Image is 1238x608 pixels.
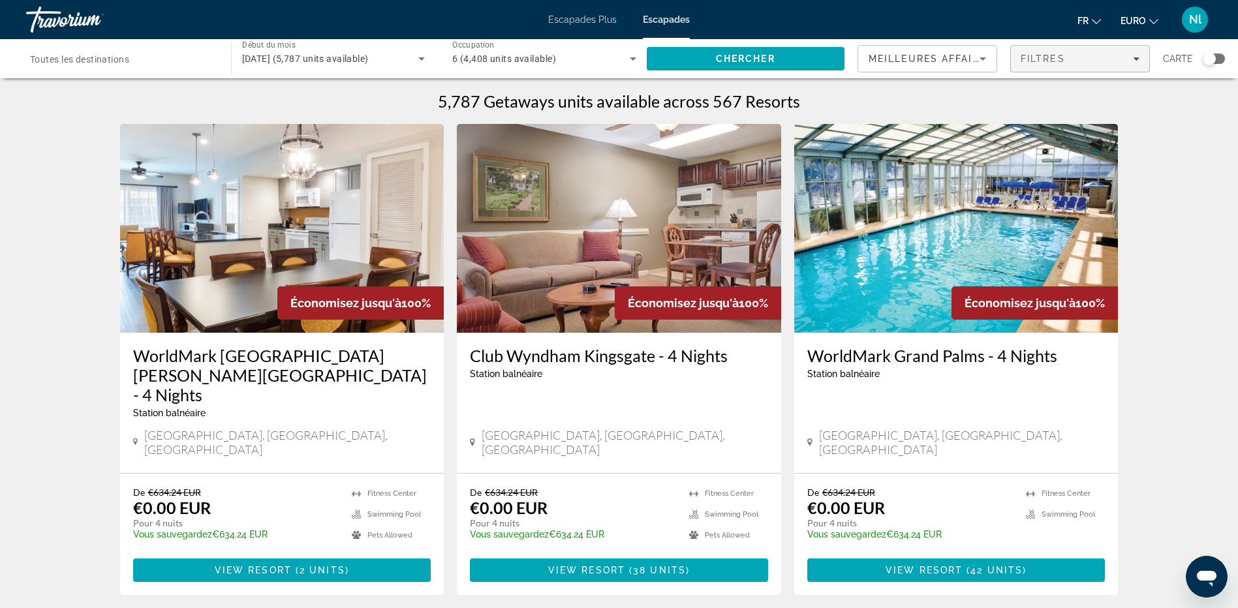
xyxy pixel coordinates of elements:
mat-select: Trier par [869,51,986,67]
span: Nl [1189,13,1201,26]
span: 38 units [633,565,686,575]
p: €634.24 EUR [133,529,339,540]
p: €634.24 EUR [470,529,676,540]
font: €0.00 EUR [807,498,885,517]
span: Carte [1163,50,1193,68]
button: View Resort(38 units) [470,558,768,582]
span: Fitness Center [367,489,416,498]
span: Début du mois [242,40,296,50]
span: Chercher [716,53,775,64]
span: Économisez jusqu'à [290,296,401,310]
p: Pour 4 nuits [470,517,676,529]
span: [GEOGRAPHIC_DATA], [GEOGRAPHIC_DATA], [GEOGRAPHIC_DATA] [144,428,431,457]
span: [GEOGRAPHIC_DATA], [GEOGRAPHIC_DATA], [GEOGRAPHIC_DATA] [819,428,1106,457]
span: Vous sauvegardez [133,529,212,540]
span: Vous sauvegardez [470,529,549,540]
button: View Resort(2 units) [133,558,431,582]
span: ( ) [963,565,1027,575]
button: Rechercher [647,47,845,70]
a: WorldMark [GEOGRAPHIC_DATA][PERSON_NAME][GEOGRAPHIC_DATA] - 4 Nights [133,346,431,404]
span: View Resort [215,565,292,575]
button: Menu utilisateur [1178,6,1212,33]
button: Filtres [1010,45,1150,72]
span: 42 units [970,565,1023,575]
span: Fitness Center [1042,489,1091,498]
span: View Resort [548,565,625,575]
span: [GEOGRAPHIC_DATA], [GEOGRAPHIC_DATA], [GEOGRAPHIC_DATA] [482,428,768,457]
span: Pets Allowed [367,531,412,540]
span: EURO [1121,16,1146,26]
span: Vous sauvegardez [807,529,886,540]
span: Swimming Pool [367,510,421,519]
span: Station balnéaire [133,408,206,418]
a: Club Wyndham Kingsgate - 4 Nights [470,346,768,365]
a: Escapades Plus [548,14,617,25]
span: €634.24 EUR [148,487,201,498]
div: 100% [952,286,1118,320]
span: Swimming Pool [705,510,758,519]
button: Changer la langue [1077,11,1101,30]
span: [DATE] (5,787 units available) [242,53,369,64]
span: Meilleures affaires [869,53,994,64]
span: Fitness Center [705,489,754,498]
img: Club Wyndham Kingsgate - 4 Nights [457,124,781,333]
p: €634.24 EUR [807,529,1014,540]
span: Swimming Pool [1042,510,1095,519]
span: €634.24 EUR [485,487,538,498]
button: View Resort(42 units) [807,558,1106,582]
a: WorldMark Grand Palms - 4 Nights [807,346,1106,365]
span: De [470,487,482,498]
span: Occupation [452,40,495,50]
img: WorldMark Grand Palms - 4 Nights [794,124,1119,333]
span: Économisez jusqu'à [965,296,1076,310]
span: De [133,487,145,498]
div: 100% [615,286,781,320]
p: Pour 4 nuits [807,517,1014,529]
span: €634.24 EUR [822,487,875,498]
a: Escapades [643,14,690,25]
a: Travorium [26,3,157,37]
img: WorldMark Orlando Kingstown Reef - 4 Nights [120,124,444,333]
span: 6 (4,408 units available) [452,53,556,64]
input: Sélectionnez la destination [30,52,214,67]
span: De [807,487,819,498]
span: ( ) [625,565,690,575]
font: €0.00 EUR [470,498,548,517]
p: Pour 4 nuits [133,517,339,529]
span: Station balnéaire [807,369,880,379]
span: Économisez jusqu'à [628,296,739,310]
span: Toutes les destinations [30,54,129,65]
h1: 5,787 Getaways units available across 567 Resorts [438,91,800,111]
span: ( ) [292,565,349,575]
span: Pets Allowed [705,531,750,540]
span: Station balnéaire [470,369,542,379]
iframe: Bouton de lancement de la fenêtre de messagerie [1186,556,1228,598]
button: Changer de devise [1121,11,1158,30]
span: Fr [1077,16,1089,26]
span: Filtres [1021,53,1065,64]
font: €0.00 EUR [133,498,211,517]
span: View Resort [886,565,963,575]
div: 100% [277,286,444,320]
span: 2 units [300,565,345,575]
